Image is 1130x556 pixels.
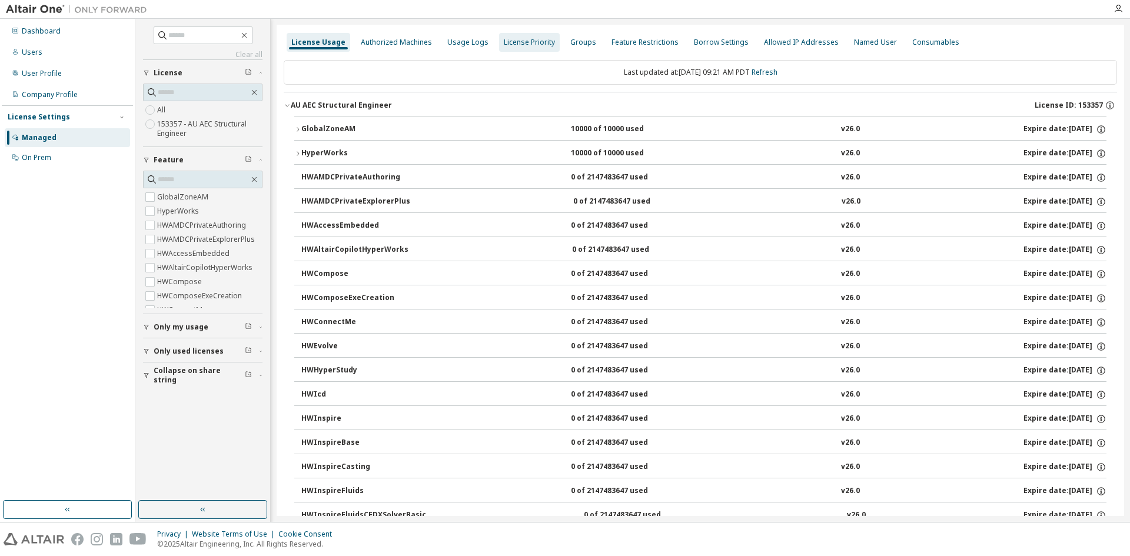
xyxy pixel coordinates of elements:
[841,317,860,328] div: v26.0
[157,261,255,275] label: HWAltairCopilotHyperWorks
[301,414,407,424] div: HWInspire
[504,38,555,47] div: License Priority
[129,533,147,545] img: youtube.svg
[842,197,860,207] div: v26.0
[571,124,677,135] div: 10000 of 10000 used
[301,389,407,400] div: HWIcd
[110,533,122,545] img: linkedin.svg
[22,26,61,36] div: Dashboard
[841,148,860,159] div: v26.0
[611,38,679,47] div: Feature Restrictions
[571,293,677,304] div: 0 of 2147483647 used
[157,218,248,232] label: HWAMDCPrivateAuthoring
[1023,245,1106,255] div: Expire date: [DATE]
[284,60,1117,85] div: Last updated at: [DATE] 09:21 AM PDT
[301,510,426,521] div: HWInspireFluidsCFDXSolverBasic
[841,172,860,183] div: v26.0
[301,365,407,376] div: HWHyperStudy
[301,334,1106,359] button: HWEvolve0 of 2147483647 usedv26.0Expire date:[DATE]
[294,116,1106,142] button: GlobalZoneAM10000 of 10000 usedv26.0Expire date:[DATE]
[157,117,262,141] label: 153357 - AU AEC Structural Engineer
[301,237,1106,263] button: HWAltairCopilotHyperWorks0 of 2147483647 usedv26.0Expire date:[DATE]
[841,414,860,424] div: v26.0
[301,197,410,207] div: HWAMDCPrivateExplorerPlus
[143,338,262,364] button: Only used licenses
[1023,317,1106,328] div: Expire date: [DATE]
[694,38,749,47] div: Borrow Settings
[571,221,677,231] div: 0 of 2147483647 used
[1023,148,1106,159] div: Expire date: [DATE]
[143,314,262,340] button: Only my usage
[1023,221,1106,231] div: Expire date: [DATE]
[301,148,407,159] div: HyperWorks
[571,486,677,497] div: 0 of 2147483647 used
[157,247,232,261] label: HWAccessEmbedded
[22,90,78,99] div: Company Profile
[154,155,184,165] span: Feature
[154,322,208,332] span: Only my usage
[143,362,262,388] button: Collapse on share string
[301,124,407,135] div: GlobalZoneAM
[361,38,432,47] div: Authorized Machines
[4,533,64,545] img: altair_logo.svg
[301,189,1106,215] button: HWAMDCPrivateExplorerPlus0 of 2147483647 usedv26.0Expire date:[DATE]
[841,486,860,497] div: v26.0
[22,48,42,57] div: Users
[573,197,679,207] div: 0 of 2147483647 used
[1023,341,1106,352] div: Expire date: [DATE]
[1023,197,1106,207] div: Expire date: [DATE]
[301,358,1106,384] button: HWHyperStudy0 of 2147483647 usedv26.0Expire date:[DATE]
[245,347,252,356] span: Clear filter
[841,124,860,135] div: v26.0
[841,293,860,304] div: v26.0
[291,101,392,110] div: AU AEC Structural Engineer
[143,50,262,59] a: Clear all
[6,4,153,15] img: Altair One
[301,382,1106,408] button: HWIcd0 of 2147483647 usedv26.0Expire date:[DATE]
[301,341,407,352] div: HWEvolve
[154,68,182,78] span: License
[301,406,1106,432] button: HWInspire0 of 2147483647 usedv26.0Expire date:[DATE]
[301,213,1106,239] button: HWAccessEmbedded0 of 2147483647 usedv26.0Expire date:[DATE]
[841,269,860,279] div: v26.0
[301,438,407,448] div: HWInspireBase
[1023,172,1106,183] div: Expire date: [DATE]
[301,245,408,255] div: HWAltairCopilotHyperWorks
[1023,269,1106,279] div: Expire date: [DATE]
[301,309,1106,335] button: HWConnectMe0 of 2147483647 usedv26.0Expire date:[DATE]
[284,92,1117,118] button: AU AEC Structural EngineerLicense ID: 153357
[571,414,677,424] div: 0 of 2147483647 used
[841,341,860,352] div: v26.0
[1035,101,1103,110] span: License ID: 153357
[764,38,839,47] div: Allowed IP Addresses
[245,371,252,380] span: Clear filter
[571,172,677,183] div: 0 of 2147483647 used
[1023,462,1106,472] div: Expire date: [DATE]
[22,153,51,162] div: On Prem
[192,530,278,539] div: Website Terms of Use
[1023,365,1106,376] div: Expire date: [DATE]
[301,462,407,472] div: HWInspireCasting
[143,147,262,173] button: Feature
[301,486,407,497] div: HWInspireFluids
[245,322,252,332] span: Clear filter
[854,38,897,47] div: Named User
[278,530,339,539] div: Cookie Consent
[301,293,407,304] div: HWComposeExeCreation
[841,221,860,231] div: v26.0
[157,530,192,539] div: Privacy
[841,245,860,255] div: v26.0
[301,221,407,231] div: HWAccessEmbedded
[157,190,211,204] label: GlobalZoneAM
[154,366,245,385] span: Collapse on share string
[301,454,1106,480] button: HWInspireCasting0 of 2147483647 usedv26.0Expire date:[DATE]
[301,502,1106,528] button: HWInspireFluidsCFDXSolverBasic0 of 2147483647 usedv26.0Expire date:[DATE]
[301,165,1106,191] button: HWAMDCPrivateAuthoring0 of 2147483647 usedv26.0Expire date:[DATE]
[154,347,224,356] span: Only used licenses
[91,533,103,545] img: instagram.svg
[571,462,677,472] div: 0 of 2147483647 used
[301,269,407,279] div: HWCompose
[301,478,1106,504] button: HWInspireFluids0 of 2147483647 usedv26.0Expire date:[DATE]
[584,510,690,521] div: 0 of 2147483647 used
[245,155,252,165] span: Clear filter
